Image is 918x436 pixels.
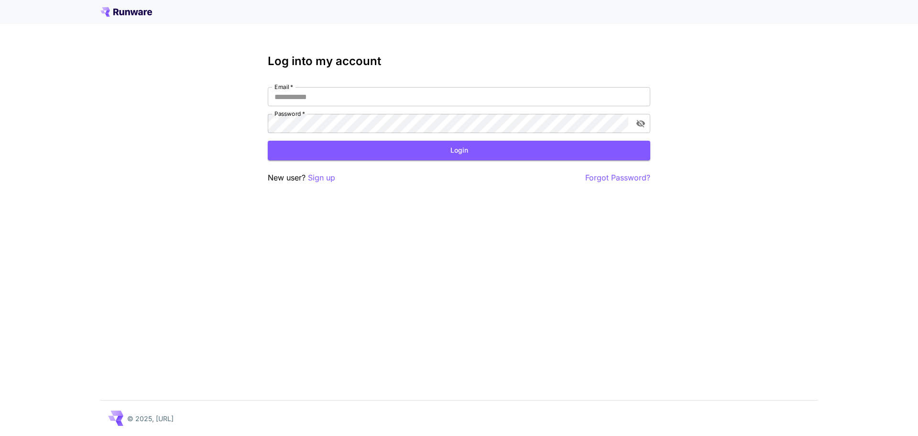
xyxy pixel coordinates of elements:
[268,172,335,184] p: New user?
[308,172,335,184] button: Sign up
[274,110,305,118] label: Password
[127,414,174,424] p: © 2025, [URL]
[268,141,650,160] button: Login
[632,115,649,132] button: toggle password visibility
[268,55,650,68] h3: Log into my account
[274,83,293,91] label: Email
[585,172,650,184] button: Forgot Password?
